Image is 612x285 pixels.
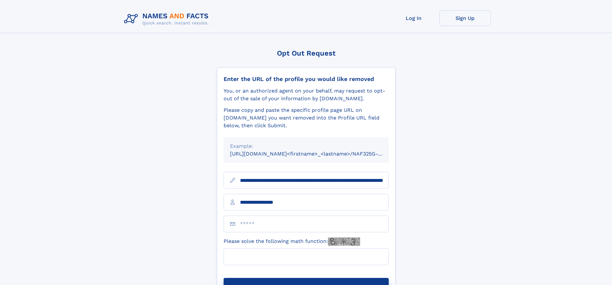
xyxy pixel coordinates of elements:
[230,142,382,150] div: Example:
[224,87,389,102] div: You, or an authorized agent on your behalf, may request to opt-out of the sale of your informatio...
[121,10,214,28] img: Logo Names and Facts
[230,151,401,157] small: [URL][DOMAIN_NAME]<firstname>_<lastname>/NAF325G-xxxxxxxx
[224,237,360,246] label: Please solve the following math function:
[224,106,389,129] div: Please copy and paste the specific profile page URL on [DOMAIN_NAME] you want removed into the Pr...
[439,10,491,26] a: Sign Up
[224,76,389,83] div: Enter the URL of the profile you would like removed
[217,49,395,57] div: Opt Out Request
[388,10,439,26] a: Log In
